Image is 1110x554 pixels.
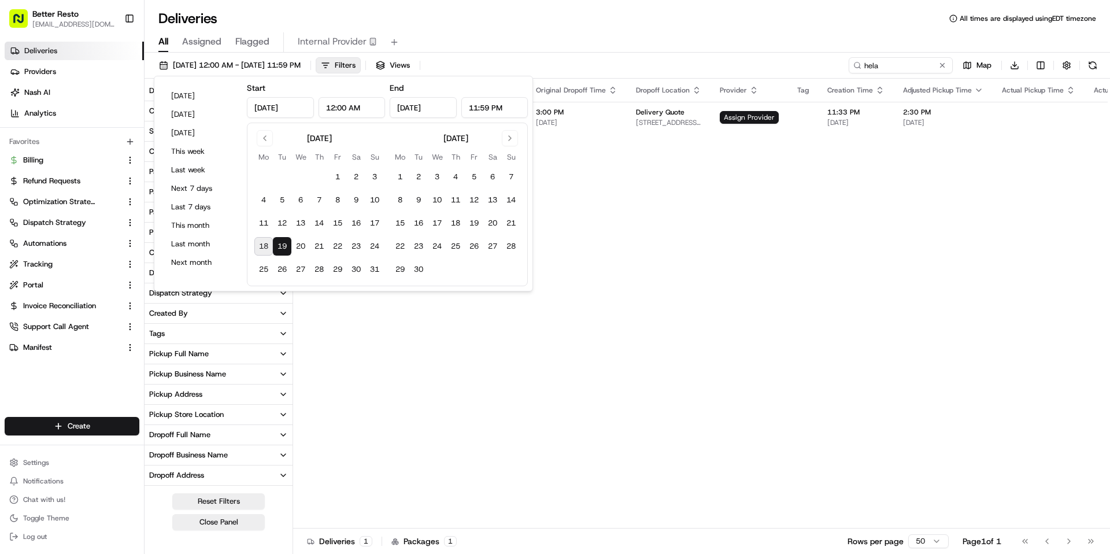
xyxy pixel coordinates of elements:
span: Original Dropoff Time [536,86,606,95]
span: 11:33 PM [827,108,885,117]
button: 29 [391,260,409,279]
button: 1 [328,168,347,186]
div: [DATE] [443,132,468,144]
div: Dispatch Strategy [149,288,212,298]
input: Type to search [849,57,953,73]
span: Analytics [24,108,56,119]
span: [DATE] [827,118,885,127]
button: 26 [273,260,291,279]
button: Driving Distance [145,263,293,283]
button: 3 [428,168,446,186]
button: 1 [391,168,409,186]
span: Knowledge Base [23,258,88,270]
button: Manifest [5,338,139,357]
img: 9188753566659_6852d8bf1fb38e338040_72.png [24,110,45,131]
button: 2 [409,168,428,186]
button: 3 [365,168,384,186]
input: Time [319,97,386,118]
a: 💻API Documentation [93,254,190,275]
button: 29 [328,260,347,279]
div: Driving Distance [149,268,205,278]
button: Billing [5,151,139,169]
button: 27 [483,237,502,256]
th: Saturday [347,151,365,163]
button: 28 [310,260,328,279]
button: 7 [502,168,520,186]
span: Manifest [23,342,52,353]
button: Better Resto [32,8,79,20]
button: Go to next month [502,130,518,146]
button: 5 [273,191,291,209]
button: 16 [347,214,365,232]
span: [STREET_ADDRESS][PERSON_NAME] [636,118,701,127]
button: Last month [166,236,235,252]
span: Adjusted Pickup Time [903,86,972,95]
span: API Documentation [109,258,186,270]
span: Support Call Agent [23,322,89,332]
button: Refresh [1085,57,1101,73]
div: Package Requirements [149,187,227,197]
span: Billing [23,155,43,165]
button: 15 [328,214,347,232]
span: Assigned [182,35,221,49]
button: 20 [291,237,310,256]
button: Last 7 days [166,199,235,215]
button: Tags [145,324,293,344]
span: Deliveries [24,46,57,56]
div: Packages [391,535,457,547]
button: 9 [409,191,428,209]
p: Welcome 👋 [12,46,210,65]
a: Powered byPylon [82,286,140,296]
span: Optimization Strategy [23,197,96,207]
div: Deliveries [307,535,372,547]
button: Go to previous month [257,130,273,146]
th: Sunday [365,151,384,163]
button: 14 [502,191,520,209]
span: Actual Pickup Time [1002,86,1064,95]
span: Internal Provider [298,35,367,49]
div: Past conversations [12,150,74,160]
a: Providers [5,62,144,81]
button: Dropoff Business Name [145,445,293,465]
span: Tracking [23,259,53,269]
button: 15 [391,214,409,232]
button: Notifications [5,473,139,489]
span: Settings [23,458,49,467]
th: Tuesday [409,151,428,163]
span: Creation Time [827,86,873,95]
button: Created By [145,304,293,323]
button: 24 [365,237,384,256]
img: 1736555255976-a54dd68f-1ca7-489b-9aae-adbdc363a1c4 [12,110,32,131]
button: Invoice Reconciliation [5,297,139,315]
button: Provider Name [145,223,293,242]
button: 10 [365,191,384,209]
button: 30 [347,260,365,279]
span: Delivery Quote [636,108,684,117]
button: Support Call Agent [5,317,139,336]
a: Tracking [9,259,121,269]
span: Views [390,60,410,71]
button: [DATE] [166,125,235,141]
div: Dropoff Full Name [149,430,210,440]
a: Dispatch Strategy [9,217,121,228]
button: Create [5,417,139,435]
span: 3:00 PM [536,108,617,117]
button: 13 [483,191,502,209]
button: 11 [446,191,465,209]
div: 💻 [98,260,107,269]
a: Invoice Reconciliation [9,301,121,311]
button: 22 [391,237,409,256]
th: Sunday [502,151,520,163]
div: Pickup Store Location [149,409,224,420]
button: 5 [465,168,483,186]
label: Start [247,83,265,93]
span: Provider [720,86,747,95]
img: 1736555255976-a54dd68f-1ca7-489b-9aae-adbdc363a1c4 [23,180,32,189]
div: State [149,126,168,136]
button: Automations [5,234,139,253]
span: Providers [24,67,56,77]
span: [DATE] [903,118,983,127]
th: Tuesday [273,151,291,163]
button: City [145,101,293,121]
button: Better Resto[EMAIL_ADDRESS][DOMAIN_NAME] [5,5,120,32]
